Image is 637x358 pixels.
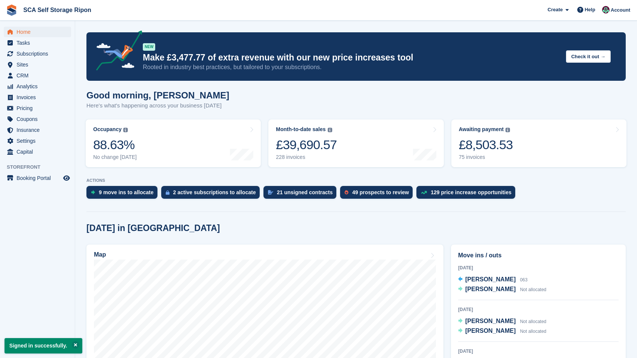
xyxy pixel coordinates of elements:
img: icon-info-grey-7440780725fd019a000dd9b08b2336e03edf1995a4989e88bcd33f0948082b44.svg [505,128,510,132]
img: icon-info-grey-7440780725fd019a000dd9b08b2336e03edf1995a4989e88bcd33f0948082b44.svg [328,128,332,132]
img: prospect-51fa495bee0391a8d652442698ab0144808aea92771e9ea1ae160a38d050c398.svg [345,190,348,195]
div: 75 invoices [459,154,513,160]
span: Storefront [7,163,75,171]
span: CRM [17,70,62,81]
span: [PERSON_NAME] [465,318,516,324]
p: ACTIONS [86,178,626,183]
div: [DATE] [458,348,619,355]
a: menu [4,38,71,48]
span: Help [585,6,595,14]
div: NEW [143,43,155,51]
a: [PERSON_NAME] Not allocated [458,285,546,295]
a: menu [4,59,71,70]
div: [DATE] [458,306,619,313]
span: 063 [520,277,528,282]
div: 49 prospects to review [352,189,409,195]
a: [PERSON_NAME] Not allocated [458,317,546,326]
span: [PERSON_NAME] [465,286,516,292]
p: Signed in successfully. [5,338,82,353]
span: Analytics [17,81,62,92]
span: Not allocated [520,319,546,324]
img: move_ins_to_allocate_icon-fdf77a2bb77ea45bf5b3d319d69a93e2d87916cf1d5bf7949dd705db3b84f3ca.svg [91,190,95,195]
span: Subscriptions [17,48,62,59]
h2: Move ins / outs [458,251,619,260]
div: £39,690.57 [276,137,337,153]
div: Occupancy [93,126,121,133]
h1: Good morning, [PERSON_NAME] [86,90,229,100]
span: Insurance [17,125,62,135]
span: Settings [17,136,62,146]
div: 9 move ins to allocate [99,189,154,195]
span: Tasks [17,38,62,48]
div: [DATE] [458,264,619,271]
span: [PERSON_NAME] [465,328,516,334]
a: menu [4,173,71,183]
span: Not allocated [520,329,546,334]
h2: Map [94,251,106,258]
a: Month-to-date sales £39,690.57 228 invoices [268,119,443,167]
a: menu [4,70,71,81]
span: Home [17,27,62,37]
img: price_increase_opportunities-93ffe204e8149a01c8c9dc8f82e8f89637d9d84a8eef4429ea346261dce0b2c0.svg [421,191,427,194]
span: Sites [17,59,62,70]
div: 228 invoices [276,154,337,160]
p: Rooted in industry best practices, but tailored to your subscriptions. [143,63,560,71]
div: 129 price increase opportunities [431,189,511,195]
img: active_subscription_to_allocate_icon-d502201f5373d7db506a760aba3b589e785aa758c864c3986d89f69b8ff3... [166,190,169,195]
a: menu [4,27,71,37]
img: Sam Chapman [602,6,610,14]
img: icon-info-grey-7440780725fd019a000dd9b08b2336e03edf1995a4989e88bcd33f0948082b44.svg [123,128,128,132]
p: Here's what's happening across your business [DATE] [86,101,229,110]
span: Not allocated [520,287,546,292]
a: menu [4,114,71,124]
button: Check it out → [566,50,611,63]
span: Create [548,6,563,14]
a: menu [4,147,71,157]
span: Pricing [17,103,62,113]
a: [PERSON_NAME] 063 [458,275,528,285]
a: menu [4,81,71,92]
h2: [DATE] in [GEOGRAPHIC_DATA] [86,223,220,233]
a: 49 prospects to review [340,186,416,202]
a: menu [4,92,71,103]
span: Account [611,6,630,14]
a: menu [4,48,71,59]
a: [PERSON_NAME] Not allocated [458,326,546,336]
div: 2 active subscriptions to allocate [173,189,256,195]
a: menu [4,103,71,113]
a: Occupancy 88.63% No change [DATE] [86,119,261,167]
div: Awaiting payment [459,126,504,133]
div: No change [DATE] [93,154,137,160]
a: Preview store [62,174,71,183]
img: contract_signature_icon-13c848040528278c33f63329250d36e43548de30e8caae1d1a13099fd9432cc5.svg [268,190,273,195]
a: menu [4,125,71,135]
span: Coupons [17,114,62,124]
span: Booking Portal [17,173,62,183]
a: SCA Self Storage Ripon [20,4,94,16]
div: 21 unsigned contracts [277,189,333,195]
a: 21 unsigned contracts [263,186,340,202]
a: 9 move ins to allocate [86,186,161,202]
div: Month-to-date sales [276,126,325,133]
a: 129 price increase opportunities [416,186,519,202]
a: Awaiting payment £8,503.53 75 invoices [451,119,626,167]
span: Capital [17,147,62,157]
div: 88.63% [93,137,137,153]
div: £8,503.53 [459,137,513,153]
p: Make £3,477.77 of extra revenue with our new price increases tool [143,52,560,63]
img: stora-icon-8386f47178a22dfd0bd8f6a31ec36ba5ce8667c1dd55bd0f319d3a0aa187defe.svg [6,5,17,16]
span: [PERSON_NAME] [465,276,516,282]
a: 2 active subscriptions to allocate [161,186,263,202]
img: price-adjustments-announcement-icon-8257ccfd72463d97f412b2fc003d46551f7dbcb40ab6d574587a9cd5c0d94... [90,30,142,73]
span: Invoices [17,92,62,103]
a: menu [4,136,71,146]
